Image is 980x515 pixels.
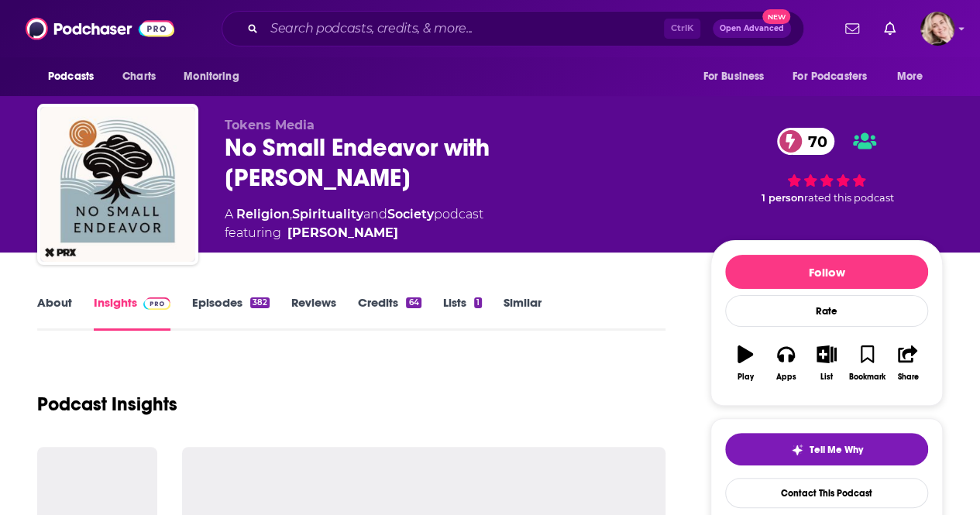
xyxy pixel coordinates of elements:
[184,66,239,88] span: Monitoring
[920,12,954,46] span: Logged in as kkclayton
[363,207,387,221] span: and
[37,295,72,331] a: About
[387,207,434,221] a: Society
[48,66,94,88] span: Podcasts
[762,192,804,204] span: 1 person
[358,295,421,331] a: Credits64
[920,12,954,46] button: Show profile menu
[250,297,270,308] div: 382
[820,373,833,382] div: List
[725,295,928,327] div: Rate
[290,207,292,221] span: ,
[222,11,804,46] div: Search podcasts, credits, & more...
[703,66,764,88] span: For Business
[793,128,835,155] span: 70
[878,15,902,42] a: Show notifications dropdown
[720,25,784,33] span: Open Advanced
[847,335,887,391] button: Bookmark
[725,478,928,508] a: Contact This Podcast
[37,62,114,91] button: open menu
[725,433,928,465] button: tell me why sparkleTell Me Why
[839,15,865,42] a: Show notifications dropdown
[474,297,482,308] div: 1
[287,224,398,242] a: Lee C. Camp
[664,19,700,39] span: Ctrl K
[897,66,923,88] span: More
[849,373,885,382] div: Bookmark
[236,207,290,221] a: Religion
[40,107,195,262] img: No Small Endeavor with Lee C. Camp
[173,62,259,91] button: open menu
[112,62,165,91] a: Charts
[122,66,156,88] span: Charts
[886,62,943,91] button: open menu
[225,118,315,132] span: Tokens Media
[26,14,174,43] img: Podchaser - Follow, Share and Rate Podcasts
[782,62,889,91] button: open menu
[765,335,806,391] button: Apps
[804,192,894,204] span: rated this podcast
[810,444,863,456] span: Tell Me Why
[37,393,177,416] h1: Podcast Insights
[710,118,943,215] div: 70 1 personrated this podcast
[94,295,170,331] a: InsightsPodchaser Pro
[738,373,754,382] div: Play
[143,297,170,310] img: Podchaser Pro
[725,335,765,391] button: Play
[192,295,270,331] a: Episodes382
[920,12,954,46] img: User Profile
[264,16,664,41] input: Search podcasts, credits, & more...
[777,128,835,155] a: 70
[897,373,918,382] div: Share
[776,373,796,382] div: Apps
[762,9,790,24] span: New
[725,255,928,289] button: Follow
[225,205,483,242] div: A podcast
[692,62,783,91] button: open menu
[713,19,791,38] button: Open AdvancedNew
[406,297,421,308] div: 64
[225,224,483,242] span: featuring
[504,295,542,331] a: Similar
[291,295,336,331] a: Reviews
[443,295,482,331] a: Lists1
[806,335,847,391] button: List
[793,66,867,88] span: For Podcasters
[888,335,928,391] button: Share
[791,444,803,456] img: tell me why sparkle
[292,207,363,221] a: Spirituality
